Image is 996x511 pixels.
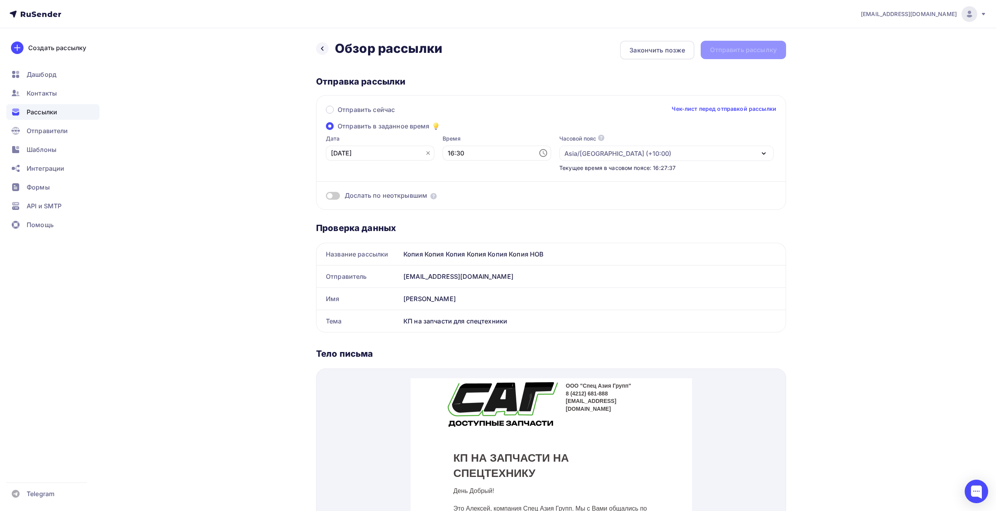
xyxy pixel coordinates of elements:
input: 16:27 [443,146,551,161]
a: Контакты [6,85,99,101]
strong: С Уважением, ООО "САГ" [43,206,122,213]
span: Рассылки [27,107,57,117]
span: Отправители [27,126,68,135]
strong: [PHONE_NUMBER] [43,224,101,230]
a: Отправители [6,123,99,139]
div: Название рассылки [316,243,400,265]
a: Написать в поддержку [50,432,124,447]
div: Тело письма [316,348,786,359]
strong: Жду ваших заявок на запчасти для расчета КП. [43,188,190,195]
div: [PERSON_NAME] [400,288,786,310]
span: WHATSAPP [121,255,161,263]
strong: [PERSON_NAME] [43,215,96,221]
a: Перейти на сайт [104,276,178,295]
span: Telegram [27,489,54,498]
div: Проверка данных [316,222,786,233]
strong: [EMAIL_ADDRESS][DOMAIN_NAME] [43,232,152,239]
span: Шаблоны [27,145,56,154]
strong: ООО "Спец Азия Групп" [155,4,221,11]
div: Часовой пояс [559,135,596,143]
div: КП на запчасти для спецтехники [400,310,786,332]
div: Тема [316,310,400,332]
strong: 8 (4212) 681-888 [155,12,197,18]
span: Интеграции [27,164,64,173]
a: Отписаться от рассылки [155,432,234,447]
span: Помощь [27,220,54,229]
p: День Добрый! Это Алексей, компания Спец Азия Групп. Мы с Вами общались по подбору запчастей на сп... [43,108,239,231]
div: Имя [316,288,400,310]
div: Отправитель [316,265,400,287]
div: Закончить позже [629,45,685,55]
label: Дата [326,135,434,143]
span: Вы получили это письмо, потому что дали согласие на получение рассылок [44,411,238,417]
button: Часовой пояс Asia/[GEOGRAPHIC_DATA] (+10:00) [559,135,774,161]
a: WHATSAPP [112,250,170,269]
strong: с ценами ниже рынка на 20%! [43,153,226,168]
h2: Обзор рассылки [335,41,442,56]
span: Дашборд [27,70,56,79]
span: Отправить в заданное время [338,121,430,131]
div: Отправка рассылки [316,76,786,87]
span: [EMAIL_ADDRESS][DOMAIN_NAME] [861,10,957,18]
a: Шаблоны [6,142,99,157]
strong: [EMAIL_ADDRESS][DOMAIN_NAME] [155,20,206,34]
div: Текущее время в часовом поясе: 16:27:37 [559,164,774,172]
span: Перейти на сайт [114,282,168,289]
div: Создать рассылку [28,43,86,52]
div: Asia/[GEOGRAPHIC_DATA] (+10:00) [564,149,671,158]
a: Формы [6,179,99,195]
span: Контакты [27,88,57,98]
span: Отправить сейчас [338,105,395,114]
label: Время [443,135,551,143]
a: Чек-лист перед отправкой рассылки [672,105,776,113]
span: Формы [27,182,50,192]
div: [EMAIL_ADDRESS][DOMAIN_NAME] [400,265,786,287]
div: Копия Копия Копия Копия Копия Копия НОВ [400,243,786,265]
span: Дослать по неоткрывшим [345,191,427,200]
span: API и SMTP [27,201,61,211]
a: [EMAIL_ADDRESS][DOMAIN_NAME] [861,6,987,22]
input: 15.09.2025 [326,146,434,161]
strong: КП НА ЗАПЧАСТИ НА СПЕЦТЕХНИКУ [43,74,159,101]
a: Дашборд [6,67,99,82]
a: Рассылки [6,104,99,120]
